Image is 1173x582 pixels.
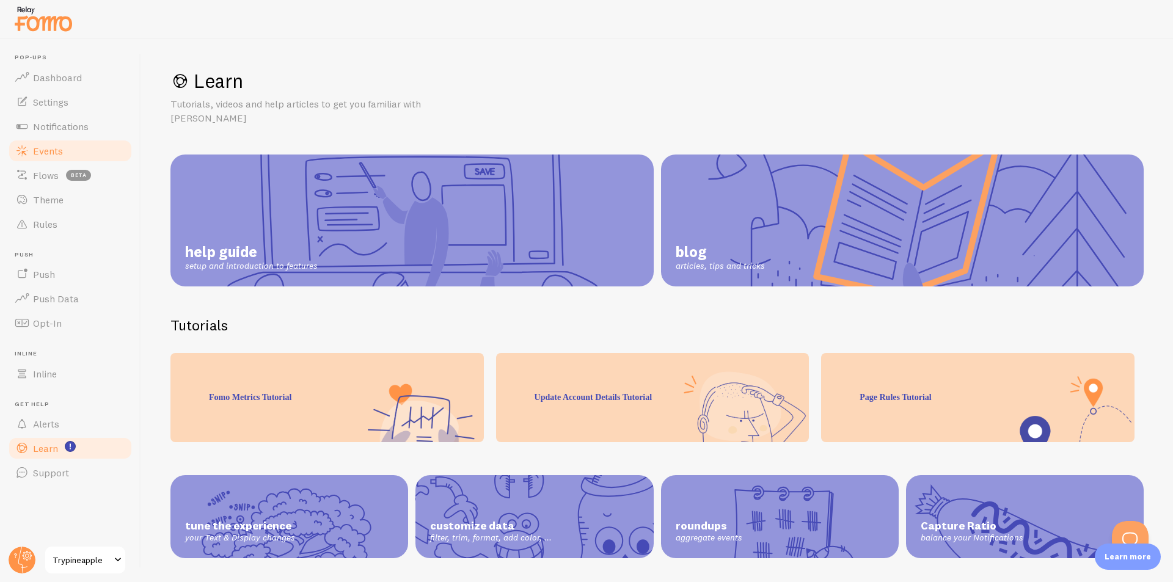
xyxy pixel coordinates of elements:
[7,163,133,187] a: Flows beta
[185,533,393,544] span: your Text & Display changes
[1105,551,1151,562] p: Learn more
[33,96,68,108] span: Settings
[430,519,638,533] span: customize data
[7,311,133,335] a: Opt-In
[15,350,133,358] span: Inline
[33,368,57,380] span: Inline
[7,139,133,163] a: Events
[185,519,393,533] span: tune the experience
[33,317,62,329] span: Opt-In
[7,187,133,212] a: Theme
[430,533,638,544] span: filter, trim, format, add color, ...
[66,170,91,181] span: beta
[676,533,884,544] span: aggregate events
[32,32,134,42] div: Domain: [DOMAIN_NAME]
[33,268,55,280] span: Push
[7,114,133,139] a: Notifications
[185,261,318,272] span: setup and introduction to features
[33,467,69,479] span: Support
[7,436,133,460] a: Learn
[921,519,1129,533] span: Capture Ratio
[33,71,43,81] img: tab_domain_overview_orange.svg
[496,353,809,442] div: Update Account Details Tutorial
[170,97,464,125] p: Tutorials, videos and help articles to get you familiar with [PERSON_NAME]
[65,441,76,452] svg: <p>Watch New Feature Tutorials!</p>
[7,412,133,436] a: Alerts
[7,262,133,286] a: Push
[15,54,133,62] span: Pop-ups
[7,65,133,90] a: Dashboard
[7,362,133,386] a: Inline
[33,442,58,454] span: Learn
[921,533,1129,544] span: balance your Notifications
[7,460,133,485] a: Support
[170,155,654,286] a: help guide setup and introduction to features
[676,519,884,533] span: roundups
[170,316,1144,335] h2: Tutorials
[46,72,109,80] div: Domain Overview
[7,286,133,311] a: Push Data
[170,68,1144,93] h1: Learn
[13,3,74,34] img: fomo-relay-logo-orange.svg
[122,71,131,81] img: tab_keywords_by_traffic_grey.svg
[33,418,59,430] span: Alerts
[185,242,318,261] span: help guide
[676,242,765,261] span: blog
[53,553,111,567] span: Trypineapple
[7,212,133,236] a: Rules
[170,353,484,442] div: Fomo Metrics Tutorial
[33,169,59,181] span: Flows
[44,545,126,575] a: Trypineapple
[821,353,1135,442] div: Page Rules Tutorial
[661,155,1144,286] a: blog articles, tips and tricks
[7,90,133,114] a: Settings
[1112,521,1149,558] iframe: Help Scout Beacon - Open
[15,401,133,409] span: Get Help
[33,194,64,206] span: Theme
[676,261,765,272] span: articles, tips and tricks
[20,32,29,42] img: website_grey.svg
[34,20,60,29] div: v 4.0.25
[33,145,63,157] span: Events
[1095,544,1161,570] div: Learn more
[33,293,79,305] span: Push Data
[33,120,89,133] span: Notifications
[15,251,133,259] span: Push
[135,72,206,80] div: Keywords by Traffic
[33,71,82,84] span: Dashboard
[33,218,57,230] span: Rules
[20,20,29,29] img: logo_orange.svg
